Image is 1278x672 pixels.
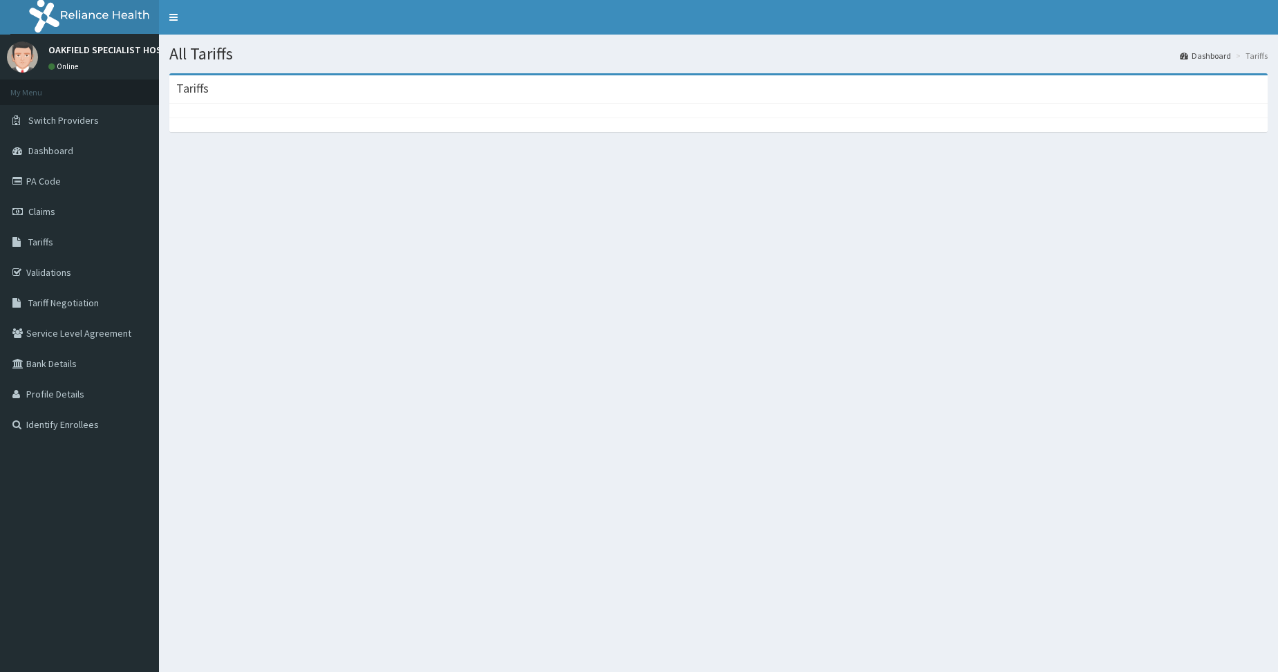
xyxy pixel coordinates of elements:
[176,82,209,95] h3: Tariffs
[48,62,82,71] a: Online
[48,45,186,55] p: OAKFIELD SPECIALIST HOSPITAL
[28,114,99,127] span: Switch Providers
[169,45,1268,63] h1: All Tariffs
[7,41,38,73] img: User Image
[28,297,99,309] span: Tariff Negotiation
[28,144,73,157] span: Dashboard
[28,236,53,248] span: Tariffs
[28,205,55,218] span: Claims
[1180,50,1231,62] a: Dashboard
[1232,50,1268,62] li: Tariffs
